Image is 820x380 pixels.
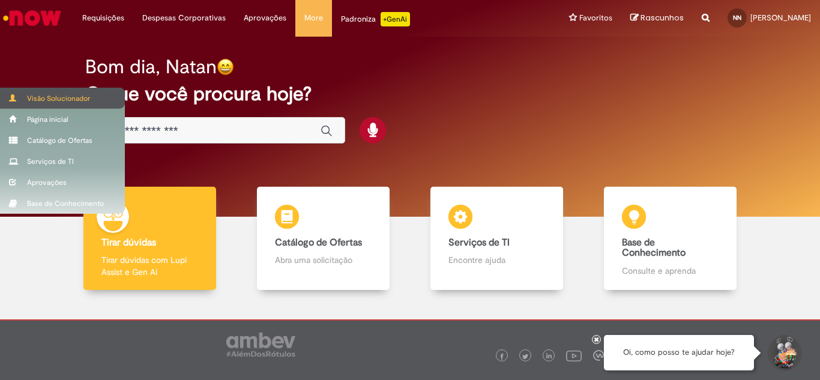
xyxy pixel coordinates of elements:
[622,237,686,259] b: Base de Conhecimento
[217,58,234,76] img: happy-face.png
[766,335,802,371] button: Iniciar Conversa de Suporte
[641,12,684,23] span: Rascunhos
[750,13,811,23] span: [PERSON_NAME]
[448,254,546,266] p: Encontre ajuda
[499,354,505,360] img: logo_footer_facebook.png
[579,12,612,24] span: Favoritos
[82,12,124,24] span: Requisições
[583,187,757,291] a: Base de Conhecimento Consulte e aprenda
[604,335,754,370] div: Oi, como posso te ajudar hoje?
[85,56,217,77] h2: Bom dia, Natan
[63,187,237,291] a: Tirar dúvidas Tirar dúvidas com Lupi Assist e Gen Ai
[630,13,684,24] a: Rascunhos
[1,6,63,30] img: ServiceNow
[410,187,583,291] a: Serviços de TI Encontre ajuda
[566,348,582,363] img: logo_footer_youtube.png
[448,237,510,249] b: Serviços de TI
[275,237,362,249] b: Catálogo de Ofertas
[341,12,410,26] div: Padroniza
[304,12,323,24] span: More
[226,333,295,357] img: logo_footer_ambev_rotulo_gray.png
[101,254,199,278] p: Tirar dúvidas com Lupi Assist e Gen Ai
[101,237,156,249] b: Tirar dúvidas
[522,354,528,360] img: logo_footer_twitter.png
[244,12,286,24] span: Aprovações
[593,350,604,361] img: logo_footer_workplace.png
[733,14,741,22] span: NN
[622,265,719,277] p: Consulte e aprenda
[381,12,410,26] p: +GenAi
[546,353,552,360] img: logo_footer_linkedin.png
[85,83,735,104] h2: O que você procura hoje?
[142,12,226,24] span: Despesas Corporativas
[237,187,410,291] a: Catálogo de Ofertas Abra uma solicitação
[275,254,372,266] p: Abra uma solicitação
